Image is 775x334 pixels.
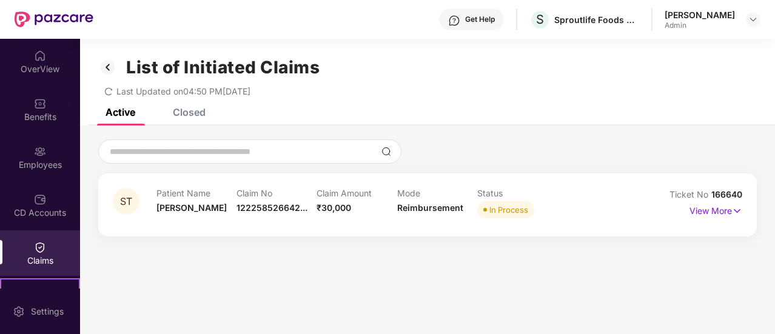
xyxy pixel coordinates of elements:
div: Get Help [465,15,495,24]
p: Mode [397,188,477,198]
span: ST [120,196,132,207]
img: svg+xml;base64,PHN2ZyBpZD0iRHJvcGRvd24tMzJ4MzIiIHhtbG5zPSJodHRwOi8vd3d3LnczLm9yZy8yMDAwL3N2ZyIgd2... [748,15,758,24]
span: S [536,12,544,27]
h1: List of Initiated Claims [126,57,320,78]
p: Claim Amount [317,188,397,198]
p: View More [689,201,742,218]
span: 166640 [711,189,742,199]
span: Last Updated on 04:50 PM[DATE] [116,86,250,96]
img: svg+xml;base64,PHN2ZyBpZD0iQ2xhaW0iIHhtbG5zPSJodHRwOi8vd3d3LnczLm9yZy8yMDAwL3N2ZyIgd2lkdGg9IjIwIi... [34,241,46,253]
div: Admin [665,21,735,30]
div: [PERSON_NAME] [665,9,735,21]
img: svg+xml;base64,PHN2ZyBpZD0iSG9tZSIgeG1sbnM9Imh0dHA6Ly93d3cudzMub3JnLzIwMDAvc3ZnIiB3aWR0aD0iMjAiIG... [34,50,46,62]
img: svg+xml;base64,PHN2ZyBpZD0iU2V0dGluZy0yMHgyMCIgeG1sbnM9Imh0dHA6Ly93d3cudzMub3JnLzIwMDAvc3ZnIiB3aW... [13,306,25,318]
div: Sproutlife Foods Private Limited [554,14,639,25]
img: svg+xml;base64,PHN2ZyBpZD0iU2VhcmNoLTMyeDMyIiB4bWxucz0iaHR0cDovL3d3dy53My5vcmcvMjAwMC9zdmciIHdpZH... [381,147,391,156]
p: Status [477,188,557,198]
div: Settings [27,306,67,318]
span: 122258526642... [237,202,307,213]
p: Claim No [237,188,317,198]
span: [PERSON_NAME] [156,202,227,213]
img: svg+xml;base64,PHN2ZyBpZD0iQmVuZWZpdHMiIHhtbG5zPSJodHRwOi8vd3d3LnczLm9yZy8yMDAwL3N2ZyIgd2lkdGg9Ij... [34,98,46,110]
div: Closed [173,106,206,118]
img: svg+xml;base64,PHN2ZyBpZD0iSGVscC0zMngzMiIgeG1sbnM9Imh0dHA6Ly93d3cudzMub3JnLzIwMDAvc3ZnIiB3aWR0aD... [448,15,460,27]
span: redo [104,86,113,96]
img: svg+xml;base64,PHN2ZyBpZD0iQ0RfQWNjb3VudHMiIGRhdGEtbmFtZT0iQ0QgQWNjb3VudHMiIHhtbG5zPSJodHRwOi8vd3... [34,193,46,205]
img: svg+xml;base64,PHN2ZyBpZD0iRW1wbG95ZWVzIiB4bWxucz0iaHR0cDovL3d3dy53My5vcmcvMjAwMC9zdmciIHdpZHRoPS... [34,145,46,158]
span: ₹30,000 [317,202,351,213]
div: In Process [489,204,528,216]
img: svg+xml;base64,PHN2ZyB4bWxucz0iaHR0cDovL3d3dy53My5vcmcvMjAwMC9zdmciIHdpZHRoPSIxNyIgaGVpZ2h0PSIxNy... [732,204,742,218]
div: Active [106,106,135,118]
img: svg+xml;base64,PHN2ZyB3aWR0aD0iMzIiIGhlaWdodD0iMzIiIHZpZXdCb3g9IjAgMCAzMiAzMiIgZmlsbD0ibm9uZSIgeG... [98,57,118,78]
span: Reimbursement [397,202,463,213]
img: New Pazcare Logo [15,12,93,27]
p: Patient Name [156,188,237,198]
span: Ticket No [669,189,711,199]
